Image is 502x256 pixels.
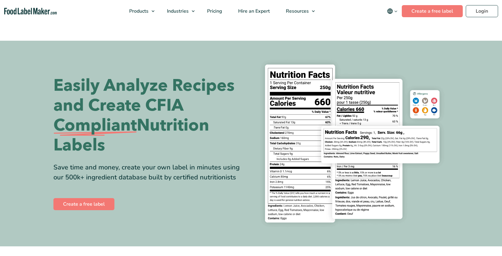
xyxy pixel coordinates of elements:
h1: Easily Analyze Recipes and Create CFIA Nutrition Labels [53,76,247,155]
span: Products [127,8,149,14]
a: Create a free label [402,5,463,17]
span: Compliant [53,115,137,135]
span: Resources [284,8,309,14]
div: Save time and money, create your own label in minutes using our 500k+ ingredient database built b... [53,163,247,182]
a: Create a free label [53,198,114,210]
a: Login [466,5,498,17]
span: Hire an Expert [236,8,270,14]
span: Industries [165,8,189,14]
span: Pricing [205,8,223,14]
